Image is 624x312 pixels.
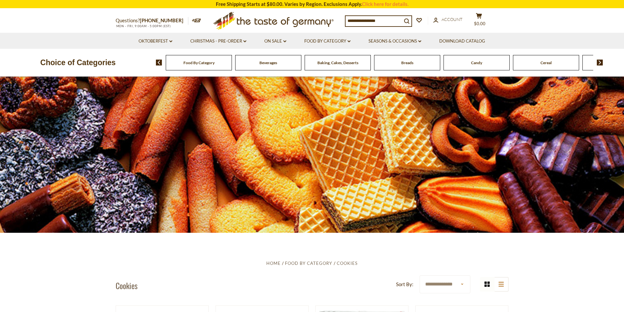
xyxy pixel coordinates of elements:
[156,60,162,65] img: previous arrow
[116,16,188,25] p: Questions?
[116,24,171,28] span: MON - FRI, 9:00AM - 5:00PM (EST)
[597,60,603,65] img: next arrow
[442,17,463,22] span: Account
[369,38,421,45] a: Seasons & Occasions
[540,60,552,65] a: Cereal
[140,17,183,23] a: [PHONE_NUMBER]
[471,60,482,65] a: Candy
[433,16,463,23] a: Account
[264,38,286,45] a: On Sale
[183,60,215,65] a: Food By Category
[439,38,485,45] a: Download Catalog
[266,261,281,266] a: Home
[474,21,485,26] span: $0.00
[190,38,246,45] a: Christmas - PRE-ORDER
[337,261,358,266] a: Cookies
[401,60,413,65] a: Breads
[116,281,138,290] h1: Cookies
[259,60,277,65] a: Beverages
[362,1,408,7] a: Click here for details.
[139,38,172,45] a: Oktoberfest
[396,280,413,288] label: Sort By:
[285,261,332,266] a: Food By Category
[304,38,350,45] a: Food By Category
[317,60,358,65] a: Baking, Cakes, Desserts
[469,13,489,29] button: $0.00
